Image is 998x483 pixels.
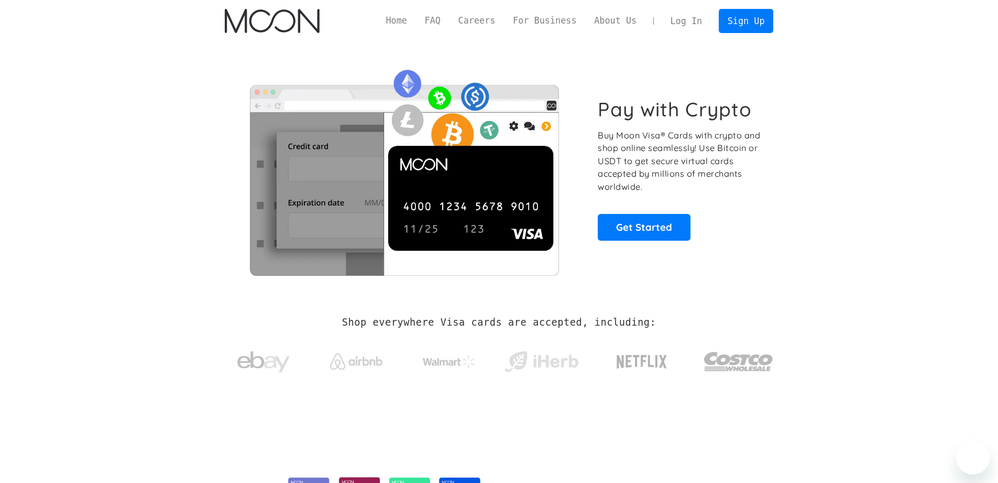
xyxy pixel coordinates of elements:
[225,9,320,33] a: home
[225,9,320,33] img: Moon Logo
[330,353,382,370] img: Airbnb
[662,9,711,33] a: Log In
[704,331,774,387] a: Costco
[225,335,303,384] a: ebay
[704,342,774,381] img: Costco
[595,338,689,380] a: Netflix
[237,346,290,379] img: ebay
[317,343,395,375] a: Airbnb
[598,129,762,194] p: Buy Moon Visa® Cards with crypto and shop online seamlessly! Use Bitcoin or USDT to get secure vi...
[504,14,585,27] a: For Business
[719,9,773,33] a: Sign Up
[956,441,990,475] iframe: Button to launch messaging window
[423,356,475,368] img: Walmart
[598,98,752,121] h1: Pay with Crypto
[225,62,584,275] img: Moon Cards let you spend your crypto anywhere Visa is accepted.
[616,349,668,375] img: Netflix
[502,338,580,381] a: iHerb
[502,348,580,375] img: iHerb
[449,14,504,27] a: Careers
[416,14,449,27] a: FAQ
[410,345,488,373] a: Walmart
[377,14,416,27] a: Home
[585,14,645,27] a: About Us
[342,317,656,328] h2: Shop everywhere Visa cards are accepted, including:
[598,214,690,240] a: Get Started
